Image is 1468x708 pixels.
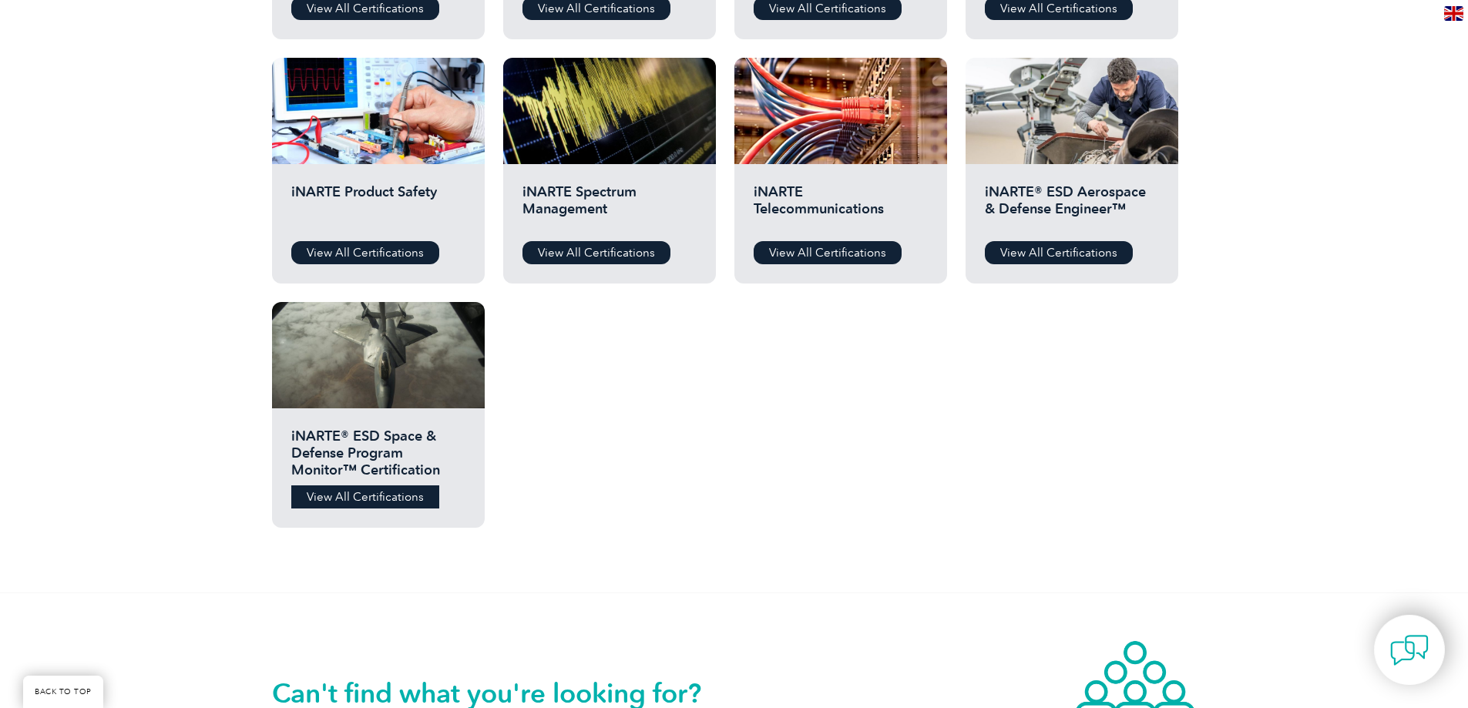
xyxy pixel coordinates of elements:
[985,183,1159,230] h2: iNARTE® ESD Aerospace & Defense Engineer™
[1444,6,1463,21] img: en
[1390,631,1429,669] img: contact-chat.png
[754,241,902,264] a: View All Certifications
[985,241,1133,264] a: View All Certifications
[522,241,670,264] a: View All Certifications
[291,183,465,230] h2: iNARTE Product Safety
[522,183,697,230] h2: iNARTE Spectrum Management
[291,241,439,264] a: View All Certifications
[754,183,928,230] h2: iNARTE Telecommunications
[23,676,103,708] a: BACK TO TOP
[291,428,465,474] h2: iNARTE® ESD Space & Defense Program Monitor™ Certification
[272,681,734,706] h2: Can't find what you're looking for?
[291,485,439,508] a: View All Certifications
